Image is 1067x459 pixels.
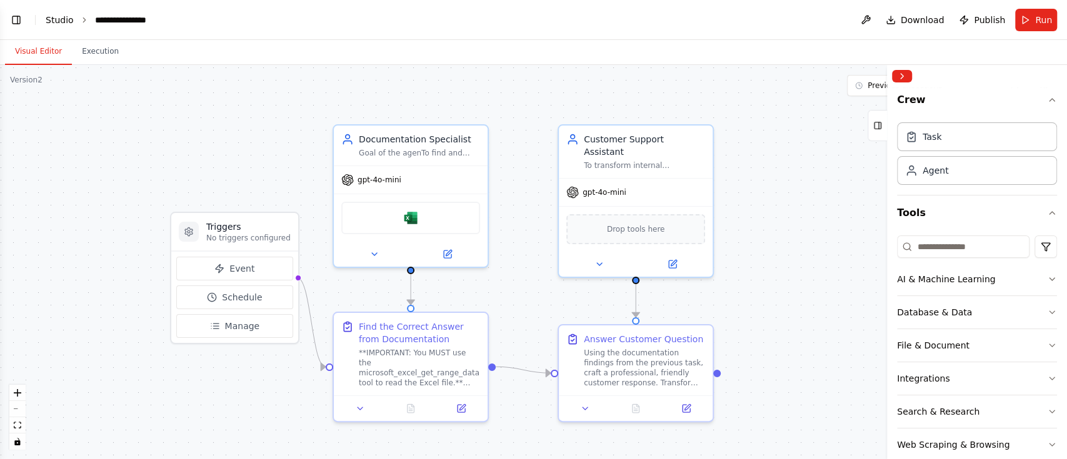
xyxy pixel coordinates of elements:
[206,220,291,233] h3: Triggers
[897,372,949,385] div: Integrations
[333,312,489,422] div: Find the Correct Answer from Documentation**IMPORTANT: You MUST use the microsoft_excel_get_range...
[359,320,480,345] div: Find the Correct Answer from Documentation
[868,81,942,91] span: Previous executions
[403,210,418,225] img: Microsoft excel
[176,285,293,309] button: Schedule
[10,75,43,85] div: Version 2
[897,395,1057,428] button: Search & Research
[9,385,26,401] button: zoom in
[558,324,714,422] div: Answer Customer QuestionUsing the documentation findings from the previous task, craft a professi...
[897,329,1057,362] button: File & Document
[584,160,705,170] div: To transform internal documentation information into clear, friendly, and professional responses ...
[881,9,949,31] button: Download
[897,273,995,285] div: AI & Machine Learning
[974,14,1005,26] span: Publish
[359,348,480,388] div: **IMPORTANT: You MUST use the microsoft_excel_get_range_data tool to read the Excel file.** Analy...
[9,417,26,433] button: fit view
[897,263,1057,295] button: AI & Machine Learning
[229,262,254,275] span: Event
[496,360,551,379] g: Edge from a3bea3df-527d-4580-92b2-87c1b1c62ed9 to cb5e2a09-53db-4b44-9366-5d2e747f5314
[897,296,1057,328] button: Database & Data
[222,291,262,304] span: Schedule
[607,223,665,235] span: Drop tools here
[9,401,26,417] button: zoom out
[897,195,1057,230] button: Tools
[359,133,480,146] div: Documentation Specialist
[404,274,417,305] g: Edge from 42625c63-2c76-495e-9e32-8b54cd47d588 to a3bea3df-527d-4580-92b2-87c1b1c62ed9
[897,117,1057,195] div: Crew
[897,87,1057,117] button: Crew
[584,333,703,345] div: Answer Customer Question
[892,70,912,82] button: Collapse right sidebar
[923,131,941,143] div: Task
[882,65,892,459] button: Toggle Sidebar
[897,306,972,318] div: Database & Data
[923,164,948,177] div: Agent
[584,348,705,388] div: Using the documentation findings from the previous task, craft a professional, friendly customer ...
[9,433,26,450] button: toggle interactivity
[897,339,969,352] div: File & Document
[225,320,260,332] span: Manage
[1015,9,1057,31] button: Run
[384,401,438,416] button: No output available
[901,14,944,26] span: Download
[439,401,483,416] button: Open in side panel
[637,257,708,272] button: Open in side panel
[897,362,1057,395] button: Integrations
[897,405,979,418] div: Search & Research
[664,401,708,416] button: Open in side panel
[954,9,1010,31] button: Publish
[5,39,72,65] button: Visual Editor
[897,438,1009,451] div: Web Scraping & Browsing
[170,212,299,344] div: TriggersNo triggers configuredEventScheduleManage
[333,124,489,268] div: Documentation SpecialistGoal of the agenTo find and extract the most relevant information from ma...
[8,11,25,29] button: Show left sidebar
[72,39,129,65] button: Execution
[176,257,293,280] button: Event
[609,401,663,416] button: No output available
[583,187,626,197] span: gpt-4o-mini
[412,247,483,262] button: Open in side panel
[297,271,326,373] g: Edge from triggers to a3bea3df-527d-4580-92b2-87c1b1c62ed9
[558,124,714,278] div: Customer Support AssistantTo transform internal documentation information into clear, friendly, a...
[359,148,480,158] div: Goal of the agenTo find and extract the most relevant information from manuals or company knowled...
[176,314,293,338] button: Manage
[358,175,401,185] span: gpt-4o-mini
[46,14,157,26] nav: breadcrumb
[46,15,74,25] a: Studio
[629,271,642,317] g: Edge from 134d00e0-628a-4172-9637-b479fe143612 to cb5e2a09-53db-4b44-9366-5d2e747f5314
[1035,14,1052,26] span: Run
[206,233,291,243] p: No triggers configured
[847,75,997,96] button: Previous executions
[584,133,705,158] div: Customer Support Assistant
[9,385,26,450] div: React Flow controls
